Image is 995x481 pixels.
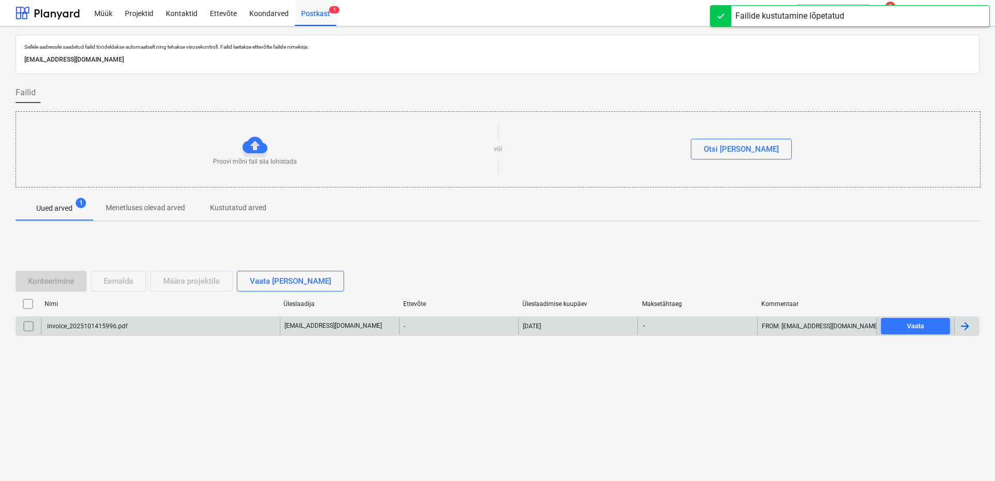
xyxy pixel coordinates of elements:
[943,431,995,481] iframe: Chat Widget
[642,322,646,330] span: -
[494,145,502,154] p: või
[329,6,339,13] span: 1
[76,198,86,208] span: 1
[24,54,971,65] p: [EMAIL_ADDRESS][DOMAIN_NAME]
[399,318,518,334] div: -
[237,271,344,291] button: Vaata [PERSON_NAME]
[403,300,515,308] div: Ettevõte
[45,300,275,308] div: Nimi
[761,300,873,308] div: Kommentaar
[881,318,950,334] button: Vaata
[907,320,924,332] div: Vaata
[16,86,36,99] span: Failid
[283,300,395,308] div: Üleslaadija
[213,157,297,166] p: Proovi mõni fail siia lohistada
[285,322,382,330] p: [EMAIL_ADDRESS][DOMAIN_NAME]
[735,10,844,22] div: Failide kustutamine lõpetatud
[250,274,331,288] div: Vaata [PERSON_NAME]
[24,43,971,50] p: Sellele aadressile saadetud failid töödeldakse automaatselt ning tehakse viirusekontroll. Failid ...
[210,202,266,213] p: Kustutatud arved
[106,202,185,213] p: Menetluses olevad arved
[46,323,127,330] div: invoice_2025101415996.pdf
[36,203,73,214] p: Uued arved
[522,300,634,308] div: Üleslaadimise kuupäev
[704,142,779,156] div: Otsi [PERSON_NAME]
[691,139,792,159] button: Otsi [PERSON_NAME]
[642,300,754,308] div: Maksetähtaeg
[523,323,541,330] div: [DATE]
[16,111,980,187] div: Proovi mõni fail siia lohistadavõiOtsi [PERSON_NAME]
